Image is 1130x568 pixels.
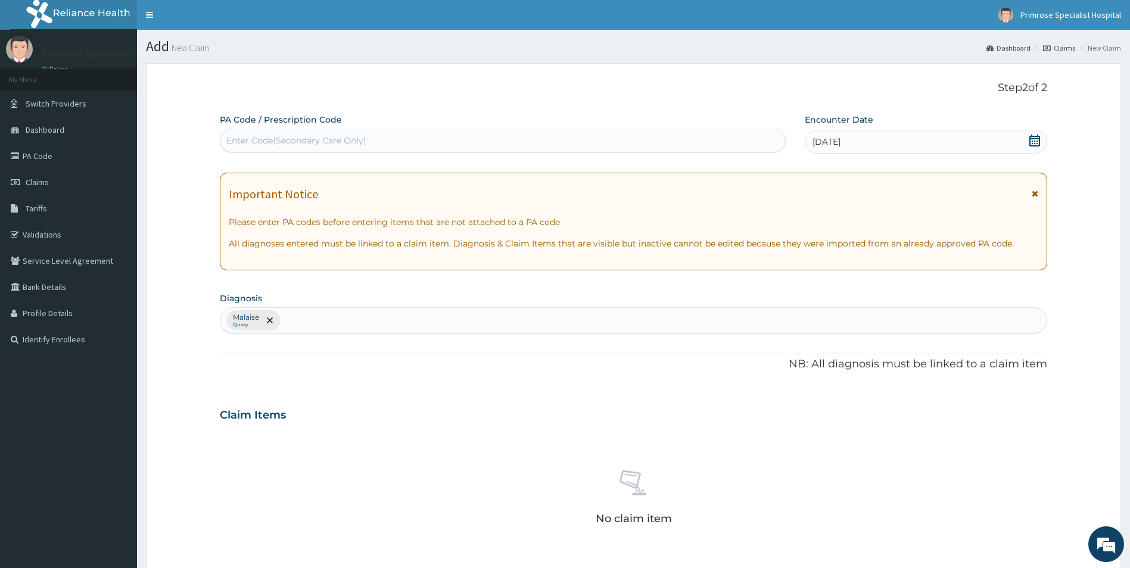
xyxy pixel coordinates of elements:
[229,216,1039,228] p: Please enter PA codes before entering items that are not attached to a PA code
[998,8,1013,23] img: User Image
[220,82,1048,95] p: Step 2 of 2
[229,188,318,201] h1: Important Notice
[596,513,672,525] p: No claim item
[42,65,70,73] a: Online
[169,43,209,52] small: New Claim
[229,238,1039,249] p: All diagnoses entered must be linked to a claim item. Diagnosis & Claim Items that are visible bu...
[986,43,1031,53] a: Dashboard
[220,357,1048,372] p: NB: All diagnosis must be linked to a claim item
[26,124,64,135] span: Dashboard
[813,136,841,148] span: [DATE]
[220,409,286,422] h3: Claim Items
[26,177,49,188] span: Claims
[233,322,259,328] small: Query
[233,313,259,322] p: Malaise
[42,48,172,59] p: Primrose Specialist Hospital
[220,292,262,304] label: Diagnosis
[226,135,366,146] div: Enter Code(Secondary Care Only)
[26,98,86,109] span: Switch Providers
[220,114,342,126] label: PA Code / Prescription Code
[1043,43,1075,53] a: Claims
[146,39,1121,54] h1: Add
[805,114,873,126] label: Encounter Date
[1020,10,1121,20] span: Primrose Specialist Hospital
[264,315,275,326] span: remove selection option
[26,203,47,214] span: Tariffs
[6,36,33,63] img: User Image
[1076,43,1121,53] li: New Claim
